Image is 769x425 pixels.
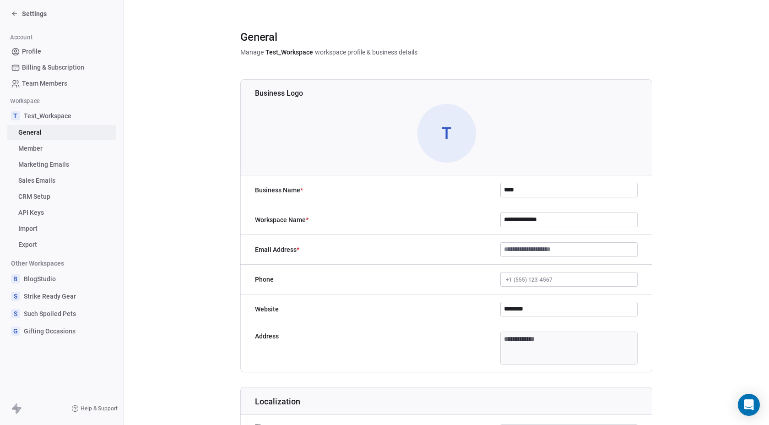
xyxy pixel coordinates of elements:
[11,9,47,18] a: Settings
[7,189,116,204] a: CRM Setup
[500,272,638,287] button: +1 (555) 123-4567
[22,9,47,18] span: Settings
[315,48,417,57] span: workspace profile & business details
[7,60,116,75] a: Billing & Subscription
[255,88,653,98] h1: Business Logo
[18,240,37,250] span: Export
[255,332,279,341] label: Address
[24,309,76,318] span: Such Spoiled Pets
[7,256,68,271] span: Other Workspaces
[255,396,653,407] h1: Localization
[417,104,476,163] span: T
[11,292,20,301] span: S
[18,144,43,153] span: Member
[7,157,116,172] a: Marketing Emails
[24,111,71,120] span: Test_Workspace
[11,327,20,336] span: G
[71,405,118,412] a: Help & Support
[255,185,303,195] label: Business Name
[7,205,116,220] a: API Keys
[7,125,116,140] a: General
[11,309,20,318] span: S
[6,94,43,108] span: Workspace
[24,274,56,283] span: BlogStudio
[18,224,38,234] span: Import
[24,292,76,301] span: Strike Ready Gear
[255,215,309,224] label: Workspace Name
[18,192,50,202] span: CRM Setup
[7,44,116,59] a: Profile
[265,48,313,57] span: Test_Workspace
[7,76,116,91] a: Team Members
[81,405,118,412] span: Help & Support
[6,31,37,44] span: Account
[18,160,69,169] span: Marketing Emails
[7,173,116,188] a: Sales Emails
[255,305,279,314] label: Website
[7,141,116,156] a: Member
[255,245,299,254] label: Email Address
[240,48,264,57] span: Manage
[24,327,76,336] span: Gifting Occasions
[7,237,116,252] a: Export
[11,111,20,120] span: T
[18,208,44,218] span: API Keys
[506,277,553,283] span: +1 (555) 123-4567
[738,394,760,416] div: Open Intercom Messenger
[255,275,274,284] label: Phone
[240,30,277,44] span: General
[22,79,67,88] span: Team Members
[18,176,55,185] span: Sales Emails
[11,274,20,283] span: B
[22,47,41,56] span: Profile
[18,128,42,137] span: General
[22,63,84,72] span: Billing & Subscription
[7,221,116,236] a: Import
